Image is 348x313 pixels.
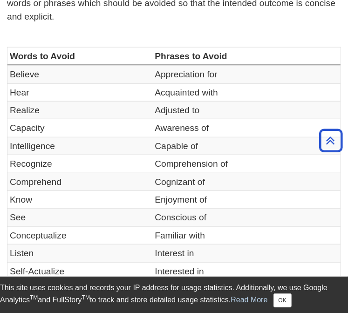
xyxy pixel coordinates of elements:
td: Know [7,191,152,209]
td: Intelligence [7,137,152,155]
sup: TM [30,294,38,301]
th: Words to Avoid [7,48,152,65]
td: Capable of [152,137,341,155]
button: Close [273,293,292,307]
td: See [7,209,152,226]
sup: TM [82,294,90,301]
td: Self-Actualize [7,262,152,280]
td: Realize [7,101,152,119]
td: Hear [7,83,152,101]
td: Comprehend [7,173,152,191]
td: Interest in [152,245,341,262]
a: Back to Top [316,134,346,147]
td: Enjoyment of [152,191,341,209]
td: Adjusted to [152,101,341,119]
td: Acquainted with [152,83,341,101]
td: Capacity [7,119,152,137]
td: Recognize [7,155,152,173]
td: Listen [7,245,152,262]
td: Appreciation for [152,65,341,83]
a: Read More [231,296,267,304]
td: Awareness of [152,119,341,137]
td: Comprehension of [152,155,341,173]
td: Conceptualize [7,226,152,244]
td: Familiar with [152,226,341,244]
td: Interested in [152,262,341,280]
td: Believe [7,65,152,83]
td: Conscious of [152,209,341,226]
th: Phrases to Avoid [152,48,341,65]
td: Cognizant of [152,173,341,191]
